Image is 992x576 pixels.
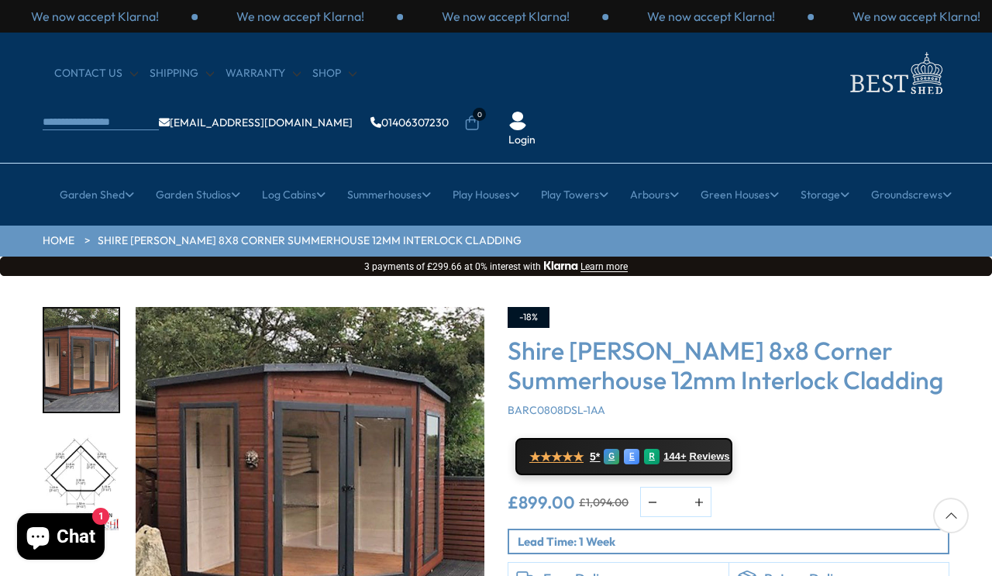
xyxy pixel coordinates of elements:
[198,8,403,25] div: 3 / 3
[31,8,159,25] p: We now accept Klarna!
[690,450,730,463] span: Reviews
[871,175,952,214] a: Groundscrews
[453,175,519,214] a: Play Houses
[529,450,584,464] span: ★★★★★
[44,309,119,412] img: Barclay8x8_2_caa24016-f85b-4433-b7fb-4c98d68bf759_200x200.jpg
[159,117,353,128] a: [EMAIL_ADDRESS][DOMAIN_NAME]
[43,233,74,249] a: HOME
[442,8,570,25] p: We now accept Klarna!
[518,533,948,550] p: Lead Time: 1 Week
[852,8,980,25] p: We now accept Klarna!
[579,497,629,508] del: £1,094.00
[98,233,522,249] a: Shire [PERSON_NAME] 8x8 Corner Summerhouse 12mm Interlock Cladding
[608,8,814,25] div: 2 / 3
[150,66,214,81] a: Shipping
[508,403,605,417] span: BARC0808DSL-1AA
[541,175,608,214] a: Play Towers
[403,8,608,25] div: 1 / 3
[630,175,679,214] a: Arbours
[515,438,732,475] a: ★★★★★ 5* G E R 144+ Reviews
[262,175,325,214] a: Log Cabins
[226,66,301,81] a: Warranty
[508,307,549,328] div: -18%
[508,494,575,511] ins: £899.00
[60,175,134,214] a: Garden Shed
[624,449,639,464] div: E
[663,450,686,463] span: 144+
[841,48,949,98] img: logo
[43,307,120,413] div: 1 / 14
[604,449,619,464] div: G
[473,108,486,121] span: 0
[12,513,109,564] inbox-online-store-chat: Shopify online store chat
[508,336,949,395] h3: Shire [PERSON_NAME] 8x8 Corner Summerhouse 12mm Interlock Cladding
[312,66,356,81] a: Shop
[701,175,779,214] a: Green Houses
[644,449,660,464] div: R
[347,175,431,214] a: Summerhouses
[801,175,849,214] a: Storage
[370,117,449,128] a: 01406307230
[43,429,120,535] div: 2 / 14
[236,8,364,25] p: We now accept Klarna!
[54,66,138,81] a: CONTACT US
[508,112,527,130] img: User Icon
[508,133,536,148] a: Login
[44,430,119,533] img: 8x8Barclayfloorplan_5f0b366f-c96c-4f44-ba6e-ee69660445a8_200x200.jpg
[647,8,775,25] p: We now accept Klarna!
[156,175,240,214] a: Garden Studios
[464,116,480,131] a: 0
